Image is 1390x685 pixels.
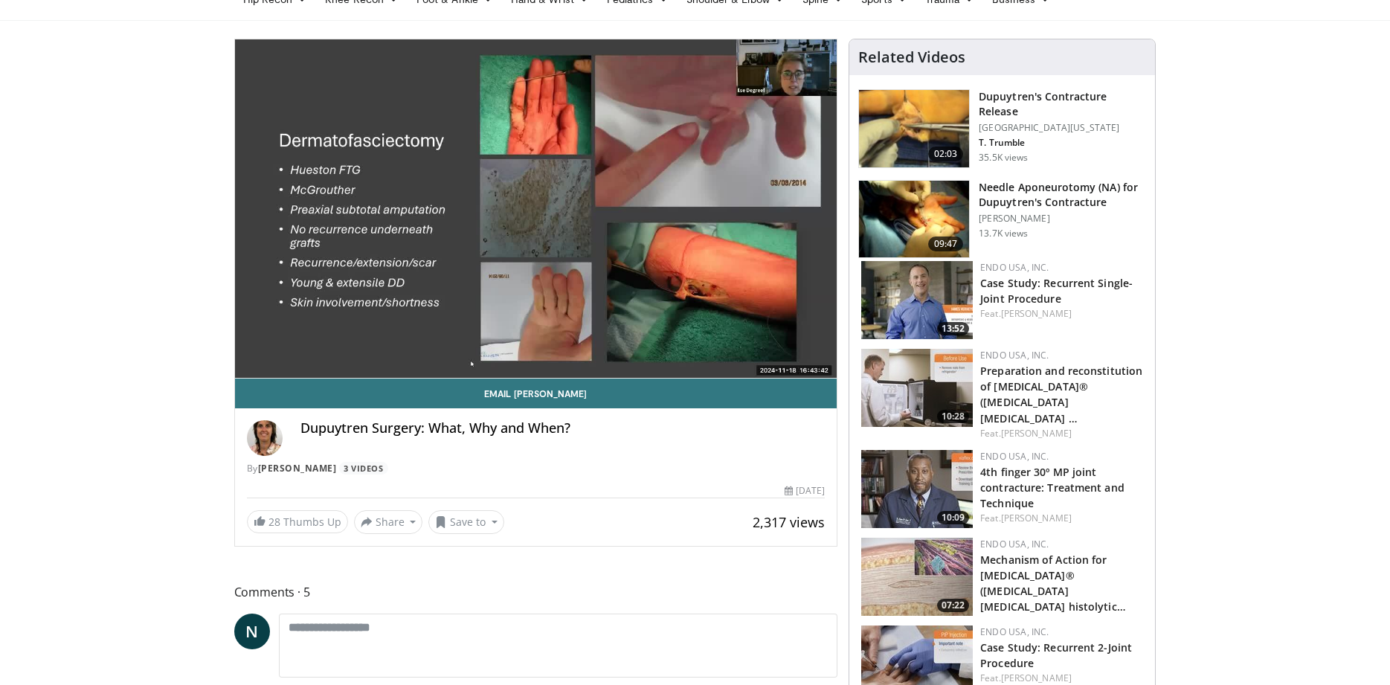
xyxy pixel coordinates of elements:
img: 4f28c07a-856f-4770-928d-01fbaac11ded.150x105_q85_crop-smart_upscale.jpg [861,538,973,616]
span: 13:52 [937,322,969,335]
a: [PERSON_NAME] [258,462,337,475]
a: 10:09 [861,450,973,528]
p: T. Trumble [979,137,1146,149]
a: 13:52 [861,261,973,339]
a: 02:03 Dupuytren's Contracture Release [GEOGRAPHIC_DATA][US_STATE] T. Trumble 35.5K views [858,89,1146,168]
div: Feat. [980,307,1143,321]
p: 13.7K views [979,228,1028,239]
span: Comments 5 [234,582,838,602]
div: Feat. [980,672,1143,685]
p: [GEOGRAPHIC_DATA][US_STATE] [979,122,1146,134]
img: 8065f212-d011-4f4d-b273-cea272d03683.150x105_q85_crop-smart_upscale.jpg [861,450,973,528]
span: 09:47 [928,237,964,251]
a: Endo USA, Inc. [980,349,1049,361]
a: 09:47 Needle Aponeurotomy (NA) for Dupuytren's Contracture [PERSON_NAME] 13.7K views [858,180,1146,259]
a: 07:22 [861,538,973,616]
a: [PERSON_NAME] [1001,307,1072,320]
img: c40faede-6d95-4fee-a212-47eaa49b4c2e.150x105_q85_crop-smart_upscale.jpg [861,261,973,339]
p: 35.5K views [979,152,1028,164]
span: 07:22 [937,599,969,612]
div: Feat. [980,427,1143,440]
a: Endo USA, Inc. [980,261,1049,274]
img: 38790_0000_3.png.150x105_q85_crop-smart_upscale.jpg [859,90,969,167]
a: Email [PERSON_NAME] [235,379,837,408]
div: Feat. [980,512,1143,525]
a: Case Study: Recurrent 2-Joint Procedure [980,640,1132,670]
div: [DATE] [785,484,825,498]
h4: Dupuytren Surgery: What, Why and When? [300,420,826,437]
a: [PERSON_NAME] [1001,427,1072,440]
a: Preparation and reconstitution of [MEDICAL_DATA]® ([MEDICAL_DATA] [MEDICAL_DATA] … [980,364,1142,425]
img: atik_3.png.150x105_q85_crop-smart_upscale.jpg [859,181,969,258]
a: 4th finger 30º MP joint contracture: Treatment and Technique [980,465,1124,510]
button: Save to [428,510,504,534]
span: 02:03 [928,147,964,161]
a: Mechanism of Action for [MEDICAL_DATA]® ([MEDICAL_DATA] [MEDICAL_DATA] histolytic… [980,553,1126,614]
span: 10:28 [937,410,969,423]
img: ab89541e-13d0-49f0-812b-38e61ef681fd.150x105_q85_crop-smart_upscale.jpg [861,349,973,427]
span: 2,317 views [753,513,825,531]
h3: Needle Aponeurotomy (NA) for Dupuytren's Contracture [979,180,1146,210]
span: 28 [268,515,280,529]
a: [PERSON_NAME] [1001,672,1072,684]
h4: Related Videos [858,48,965,66]
a: N [234,614,270,649]
a: 10:28 [861,349,973,427]
h3: Dupuytren's Contracture Release [979,89,1146,119]
a: [PERSON_NAME] [1001,512,1072,524]
a: 3 Videos [339,462,388,475]
a: Endo USA, Inc. [980,538,1049,550]
a: 28 Thumbs Up [247,510,348,533]
button: Share [354,510,423,534]
a: Endo USA, Inc. [980,625,1049,638]
p: [PERSON_NAME] [979,213,1146,225]
img: Avatar [247,420,283,456]
a: Case Study: Recurrent Single-Joint Procedure [980,276,1133,306]
video-js: Video Player [235,39,837,379]
span: 10:09 [937,511,969,524]
div: By [247,462,826,475]
a: Endo USA, Inc. [980,450,1049,463]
